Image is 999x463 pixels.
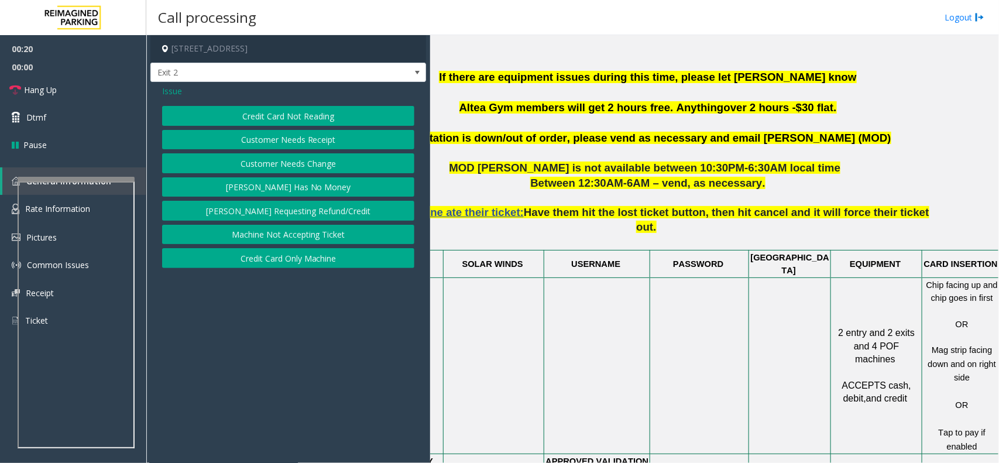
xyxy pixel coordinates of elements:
span: If the machine ate their ticket: [370,206,524,218]
h3: Call processing [152,3,262,32]
span: OR [956,320,969,329]
span: Exit 2 [151,63,370,82]
span: MOD [PERSON_NAME] is not available between 10:30PM-6:30AM local time [449,162,841,174]
span: Between 12:30AM-6AM – vend, as necessary. [530,177,765,189]
img: 'icon' [12,289,20,297]
span: Dtmf [26,111,46,124]
button: [PERSON_NAME] Requesting Refund/Credit [162,201,414,221]
span: EQUIPMENT [850,259,901,269]
span: CARD INSERTION [924,259,998,269]
span: USERNAME [571,259,620,269]
button: Machine Not Accepting Ticket [162,225,414,245]
button: Credit Card Only Machine [162,248,414,268]
span: If a station is down/out of order, please vend as necessary and email [PERSON_NAME] (MOD) [404,132,891,144]
button: Customer Needs Change [162,153,414,173]
span: Pause [23,139,47,151]
img: logout [975,11,984,23]
span: SOLAR WINDS [462,259,523,269]
span: ACCEPTS cash, debit, [842,380,914,403]
img: 'icon' [12,260,21,270]
img: 'icon' [12,204,19,214]
button: Customer Needs Receipt [162,130,414,150]
img: 'icon' [12,234,20,241]
span: OR [956,400,969,410]
span: $30 flat. [796,101,836,114]
img: 'icon' [12,315,19,326]
span: Mag strip facing down and on right side [928,345,999,382]
span: Altea Gym members will get 2 hours free. Anything [459,101,724,114]
img: 'icon' [12,177,20,186]
span: Issue [162,85,182,97]
a: Logout [945,11,984,23]
span: Hang Up [24,84,57,96]
span: If there are equipment issues during this time, please let [PERSON_NAME] know [439,71,856,83]
a: General Information [2,167,146,195]
span: [GEOGRAPHIC_DATA] [751,253,829,275]
span: and credit [866,393,907,403]
button: [PERSON_NAME] Has No Money [162,177,414,197]
button: Credit Card Not Reading [162,106,414,126]
span: 2 entry and 2 exits and 4 POF machines [838,328,917,364]
span: General Information [26,176,111,187]
span: PASSWORD [673,259,723,269]
h4: [STREET_ADDRESS] [150,35,426,63]
span: over 2 hours - [724,101,796,114]
span: Have them hit the lost ticket button, then hit cancel and it will force their ticket out. [524,206,929,234]
span: Tap to pay if enabled [939,428,988,451]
